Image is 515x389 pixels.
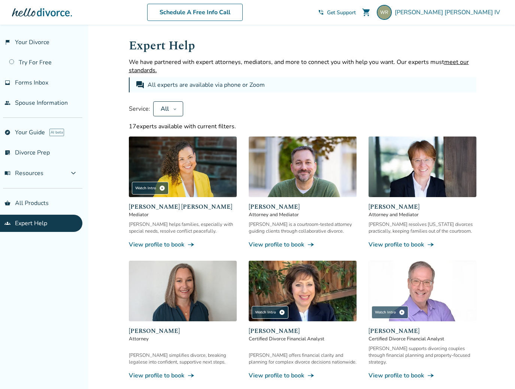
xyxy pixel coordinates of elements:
span: explore [4,129,10,135]
img: Neil Forester [249,137,357,197]
div: Watch Intro [372,306,408,319]
span: play_circle [279,309,285,315]
span: [PERSON_NAME] [369,202,476,211]
p: We have partnered with expert attorneys, mediators, and more to connect you with help you want. O... [129,58,476,74]
span: Service: [129,105,150,113]
span: Forms Inbox [15,79,48,87]
a: Schedule A Free Info Call [147,4,243,21]
span: [PERSON_NAME] [PERSON_NAME] [129,202,237,211]
span: Certified Divorce Financial Analyst [369,336,476,342]
span: line_end_arrow_notch [187,372,195,379]
div: All experts are available via phone or Zoom [148,80,266,89]
span: [PERSON_NAME] [369,327,476,336]
div: [PERSON_NAME] supports divorcing couples through financial planning and property-focused strategy. [369,345,476,365]
span: Resources [4,169,43,177]
span: line_end_arrow_notch [427,241,434,248]
img: Anne Mania [369,137,476,197]
img: Desiree Howard [129,261,237,321]
span: line_end_arrow_notch [307,241,315,248]
span: phone_in_talk [318,9,324,15]
a: View profile to bookline_end_arrow_notch [369,241,476,249]
div: Watch Intro [132,182,169,194]
iframe: Chat Widget [478,353,515,389]
div: [PERSON_NAME] offers financial clarity and planning for complex divorce decisions nationwide. [249,352,357,365]
span: line_end_arrow_notch [307,372,315,379]
h1: Expert Help [129,37,476,55]
a: View profile to bookline_end_arrow_notch [129,241,237,249]
span: groups [4,220,10,226]
img: Claudia Brown Coulter [129,137,237,197]
span: Get Support [327,9,356,16]
div: [PERSON_NAME] helps families, especially with special needs, resolve conflict peacefully. [129,221,237,235]
span: shopping_basket [4,200,10,206]
span: Certified Divorce Financial Analyst [249,336,357,342]
span: shopping_cart [362,8,371,17]
span: AI beta [49,129,64,136]
div: [PERSON_NAME] simplifies divorce, breaking legalese into confident, supportive next steps. [129,352,237,365]
span: line_end_arrow_notch [187,241,195,248]
span: play_circle [399,309,405,315]
span: Attorney and Mediator [369,211,476,218]
a: View profile to bookline_end_arrow_notch [369,371,476,380]
img: wtrobinsoniv@comcast.net [377,5,392,20]
span: list_alt_check [4,150,10,156]
button: All [153,101,183,116]
a: View profile to bookline_end_arrow_notch [249,241,357,249]
span: [PERSON_NAME] [129,327,237,336]
span: line_end_arrow_notch [427,372,434,379]
span: inbox [4,80,10,86]
div: [PERSON_NAME] is a courtroom-tested attorney guiding clients through collaborative divorce. [249,221,357,235]
a: View profile to bookline_end_arrow_notch [129,371,237,380]
a: View profile to bookline_end_arrow_notch [249,371,357,380]
div: Watch Intro [252,306,288,319]
div: All [160,105,170,113]
img: Sandra Giudici [249,261,357,321]
span: flag_2 [4,39,10,45]
span: play_circle [159,185,165,191]
span: Mediator [129,211,237,218]
span: forum [136,80,145,89]
img: Jeff Landers [369,261,476,321]
span: [PERSON_NAME] [249,327,357,336]
span: Attorney [129,336,237,342]
span: [PERSON_NAME] [PERSON_NAME] IV [395,8,503,16]
span: expand_more [69,169,78,178]
span: people [4,100,10,106]
span: menu_book [4,170,10,176]
div: 17 experts available with current filters. [129,122,476,131]
span: [PERSON_NAME] [249,202,357,211]
span: Attorney and Mediator [249,211,357,218]
a: phone_in_talkGet Support [318,9,356,16]
span: meet our standards. [129,58,469,74]
div: [PERSON_NAME] resolves [US_STATE] divorces practically, keeping families out of the courtroom. [369,221,476,235]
